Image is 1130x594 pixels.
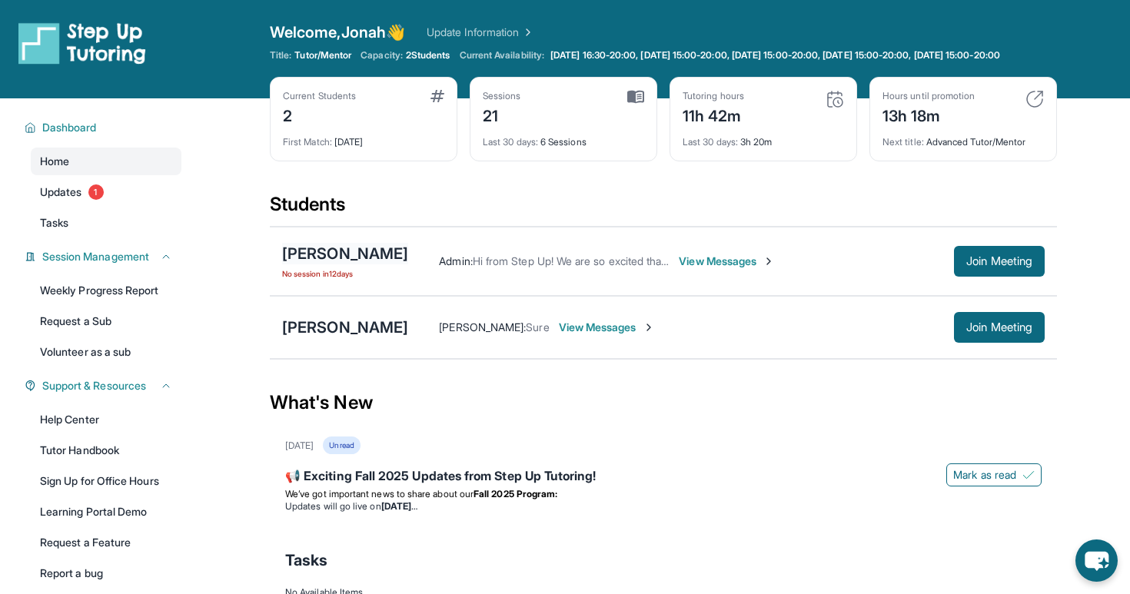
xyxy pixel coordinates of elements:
span: Session Management [42,249,149,264]
a: Home [31,148,181,175]
a: Request a Feature [31,529,181,556]
div: 6 Sessions [483,127,644,148]
div: 3h 20m [683,127,844,148]
span: Title: [270,49,291,61]
img: logo [18,22,146,65]
span: Capacity: [361,49,403,61]
span: Last 30 days : [683,136,738,148]
span: First Match : [283,136,332,148]
span: We’ve got important news to share about our [285,488,474,499]
img: Chevron-Right [763,255,775,267]
span: No session in 12 days [282,267,408,280]
button: Support & Resources [36,378,172,393]
span: Tasks [285,549,327,571]
span: Tasks [40,215,68,231]
span: Dashboard [42,120,97,135]
span: Last 30 days : [483,136,538,148]
div: Advanced Tutor/Mentor [882,127,1044,148]
img: Mark as read [1022,469,1035,481]
span: View Messages [679,254,775,269]
button: Session Management [36,249,172,264]
span: Home [40,154,69,169]
span: Welcome, Jonah 👋 [270,22,405,43]
img: card [430,90,444,102]
span: Join Meeting [966,257,1032,266]
div: What's New [270,369,1057,436]
div: Sessions [483,90,521,102]
a: Report a bug [31,559,181,587]
a: Update Information [427,25,534,40]
span: 1 [88,184,104,200]
div: 13h 18m [882,102,975,127]
div: Students [270,192,1057,226]
span: Admin : [439,254,472,267]
div: [PERSON_NAME] [282,317,408,338]
img: card [627,90,644,104]
img: card [826,90,844,108]
div: Unread [323,436,360,454]
img: Chevron-Right [643,321,655,334]
span: View Messages [559,320,655,335]
div: 11h 42m [683,102,744,127]
span: 2 Students [406,49,450,61]
a: Updates1 [31,178,181,206]
a: Tutor Handbook [31,436,181,464]
a: Sign Up for Office Hours [31,467,181,495]
div: [DATE] [285,440,314,452]
a: Tasks [31,209,181,237]
img: Chevron Right [519,25,534,40]
span: [PERSON_NAME] : [439,320,526,334]
span: Support & Resources [42,378,146,393]
span: Mark as read [953,467,1016,483]
strong: [DATE] [381,500,417,512]
span: Updates [40,184,82,200]
span: Current Availability: [460,49,544,61]
div: [PERSON_NAME] [282,243,408,264]
div: 📢 Exciting Fall 2025 Updates from Step Up Tutoring! [285,466,1042,488]
a: Learning Portal Demo [31,498,181,526]
div: Tutoring hours [683,90,744,102]
a: Volunteer as a sub [31,338,181,366]
div: Hours until promotion [882,90,975,102]
span: Sure [526,320,549,334]
li: Updates will go live on [285,500,1042,513]
a: Request a Sub [31,307,181,335]
button: chat-button [1075,539,1118,582]
a: [DATE] 16:30-20:00, [DATE] 15:00-20:00, [DATE] 15:00-20:00, [DATE] 15:00-20:00, [DATE] 15:00-20:00 [547,49,1003,61]
img: card [1025,90,1044,108]
span: Next title : [882,136,924,148]
button: Mark as read [946,463,1042,486]
span: [DATE] 16:30-20:00, [DATE] 15:00-20:00, [DATE] 15:00-20:00, [DATE] 15:00-20:00, [DATE] 15:00-20:00 [550,49,1000,61]
div: 2 [283,102,356,127]
a: Help Center [31,406,181,433]
span: Join Meeting [966,323,1032,332]
div: [DATE] [283,127,444,148]
button: Join Meeting [954,246,1045,277]
a: Weekly Progress Report [31,277,181,304]
button: Join Meeting [954,312,1045,343]
span: Tutor/Mentor [294,49,351,61]
div: 21 [483,102,521,127]
button: Dashboard [36,120,172,135]
strong: Fall 2025 Program: [474,488,557,499]
div: Current Students [283,90,356,102]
